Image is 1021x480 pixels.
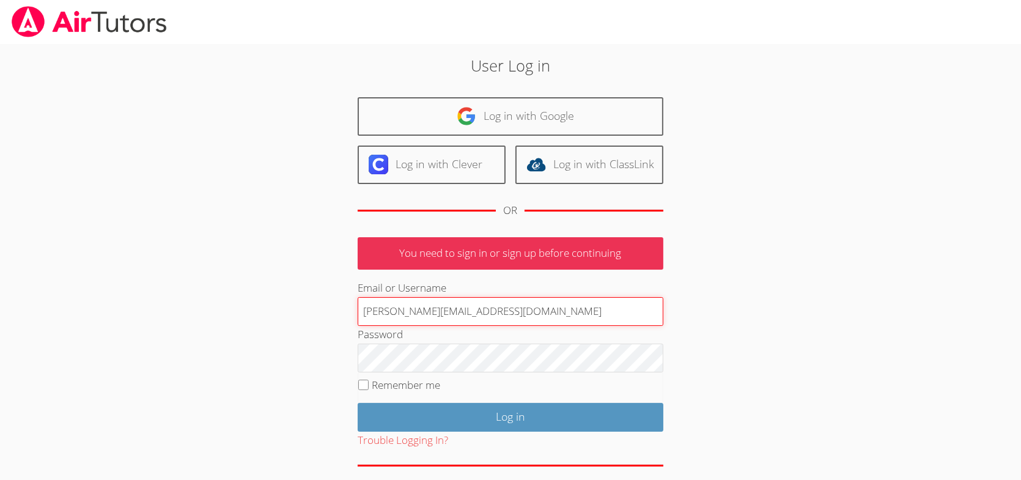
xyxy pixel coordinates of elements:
[526,155,546,174] img: classlink-logo-d6bb404cc1216ec64c9a2012d9dc4662098be43eaf13dc465df04b49fa7ab582.svg
[358,146,506,184] a: Log in with Clever
[457,106,476,126] img: google-logo-50288ca7cdecda66e5e0955fdab243c47b7ad437acaf1139b6f446037453330a.svg
[235,54,786,77] h2: User Log in
[358,432,448,449] button: Trouble Logging In?
[515,146,663,184] a: Log in with ClassLink
[372,378,440,392] label: Remember me
[369,155,388,174] img: clever-logo-6eab21bc6e7a338710f1a6ff85c0baf02591cd810cc4098c63d3a4b26e2feb20.svg
[10,6,168,37] img: airtutors_banner-c4298cdbf04f3fff15de1276eac7730deb9818008684d7c2e4769d2f7ddbe033.png
[358,97,663,136] a: Log in with Google
[358,403,663,432] input: Log in
[358,237,663,270] p: You need to sign in or sign up before continuing
[358,327,403,341] label: Password
[503,202,517,220] div: OR
[358,281,446,295] label: Email or Username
